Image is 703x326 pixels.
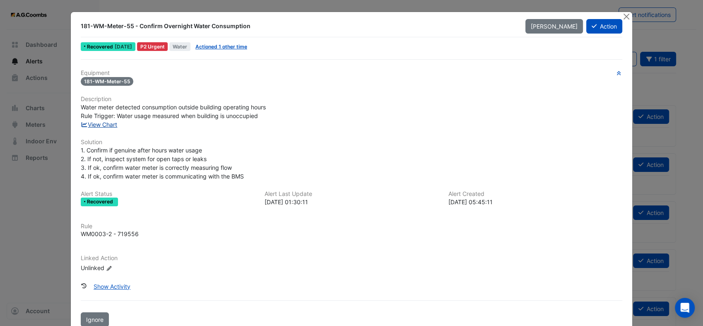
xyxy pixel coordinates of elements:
[531,23,578,30] span: [PERSON_NAME]
[137,42,168,51] div: P2 Urgent
[622,12,631,21] button: Close
[81,77,134,86] span: 181-WM-Meter-55
[195,43,247,50] a: Actioned 1 other time
[81,139,622,146] h6: Solution
[88,279,136,294] button: Show Activity
[81,121,118,128] a: View Chart
[87,199,115,204] span: Recovered
[81,229,139,238] div: WM0003-2 - 719556
[115,43,132,50] span: Thu 04-Sep-2025 01:30 AEST
[81,96,622,103] h6: Description
[86,316,104,323] span: Ignore
[265,191,438,198] h6: Alert Last Update
[448,198,622,206] div: [DATE] 05:45:11
[525,19,583,34] button: [PERSON_NAME]
[586,19,622,34] button: Action
[106,265,112,271] fa-icon: Edit Linked Action
[81,70,622,77] h6: Equipment
[81,191,255,198] h6: Alert Status
[81,104,266,119] span: Water meter detected consumption outside building operating hours Rule Trigger: Water usage measu...
[81,22,515,30] div: 181-WM-Meter-55 - Confirm Overnight Water Consumption
[675,298,695,318] div: Open Intercom Messenger
[448,191,622,198] h6: Alert Created
[169,42,190,51] span: Water
[87,44,115,49] span: Recovered
[81,147,244,180] span: 1. Confirm if genuine after hours water usage 2. If not, inspect system for open taps or leaks 3....
[81,263,180,272] div: Unlinked
[81,255,622,262] h6: Linked Action
[81,223,622,230] h6: Rule
[265,198,438,206] div: [DATE] 01:30:11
